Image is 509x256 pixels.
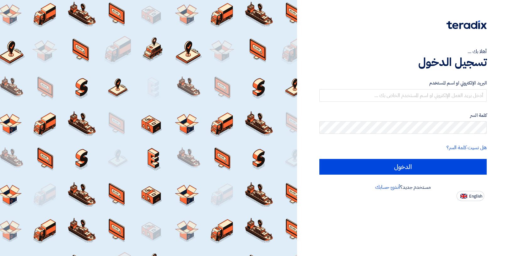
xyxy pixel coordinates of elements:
span: English [469,194,482,199]
div: مستخدم جديد؟ [319,183,487,191]
label: البريد الإلكتروني او اسم المستخدم [319,79,487,87]
a: أنشئ حسابك [375,183,400,191]
a: هل نسيت كلمة السر؟ [447,144,487,151]
h1: تسجيل الدخول [319,55,487,69]
input: أدخل بريد العمل الإلكتروني او اسم المستخدم الخاص بك ... [319,89,487,102]
label: كلمة السر [319,112,487,119]
input: الدخول [319,159,487,175]
button: English [457,191,484,201]
img: Teradix logo [447,20,487,29]
img: en-US.png [460,194,467,199]
div: أهلا بك ... [319,48,487,55]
